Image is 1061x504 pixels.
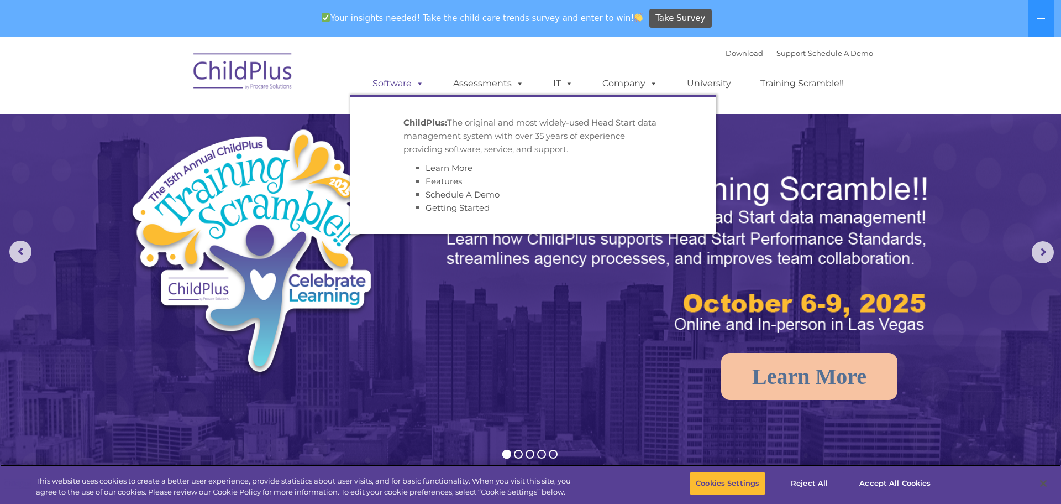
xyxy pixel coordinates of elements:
[853,472,937,495] button: Accept All Cookies
[542,72,584,95] a: IT
[426,163,472,173] a: Learn More
[426,189,500,200] a: Schedule A Demo
[442,72,535,95] a: Assessments
[655,9,705,28] span: Take Survey
[426,202,490,213] a: Getting Started
[154,118,201,127] span: Phone number
[726,49,873,58] font: |
[188,45,298,101] img: ChildPlus by Procare Solutions
[591,72,669,95] a: Company
[154,73,187,81] span: Last name
[676,72,742,95] a: University
[634,13,643,22] img: 👏
[808,49,873,58] a: Schedule A Demo
[721,353,897,400] a: Learn More
[426,176,462,186] a: Features
[726,49,763,58] a: Download
[776,49,806,58] a: Support
[749,72,855,95] a: Training Scramble!!
[317,7,648,29] span: Your insights needed! Take the child care trends survey and enter to win!
[775,472,844,495] button: Reject All
[649,9,712,28] a: Take Survey
[1031,471,1055,496] button: Close
[322,13,330,22] img: ✅
[403,117,447,128] strong: ChildPlus:
[361,72,435,95] a: Software
[690,472,765,495] button: Cookies Settings
[403,116,663,156] p: The original and most widely-used Head Start data management system with over 35 years of experie...
[36,476,584,497] div: This website uses cookies to create a better user experience, provide statistics about user visit...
